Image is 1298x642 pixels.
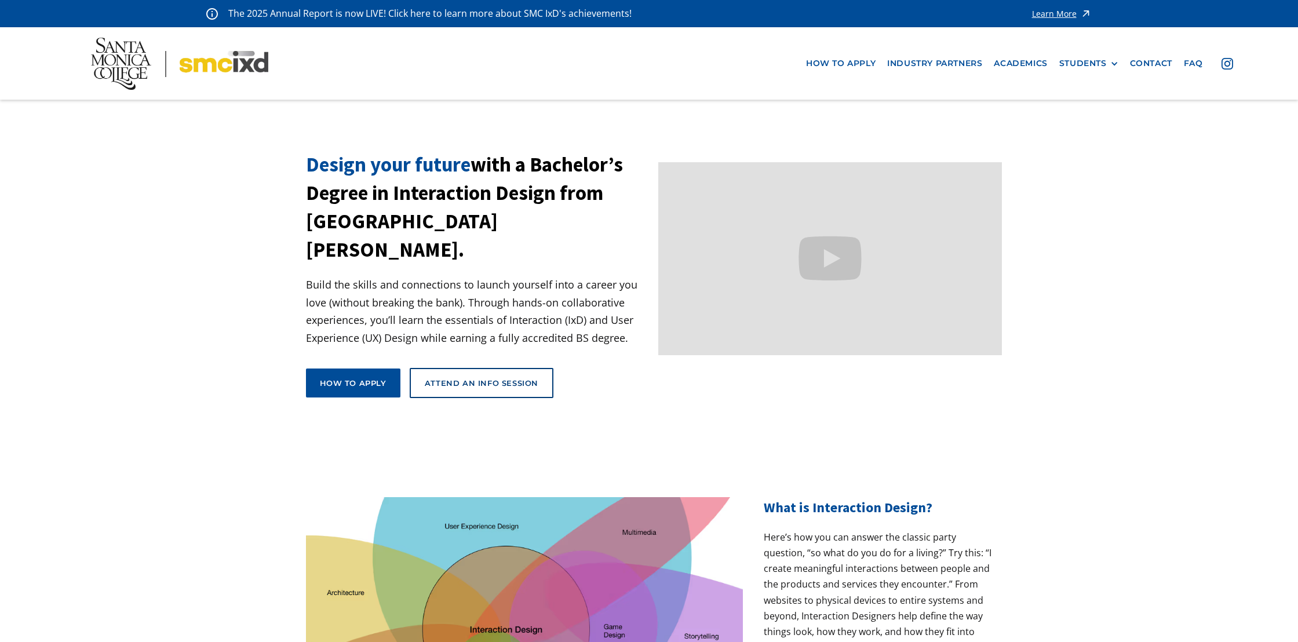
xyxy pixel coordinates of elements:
div: STUDENTS [1059,59,1118,68]
div: STUDENTS [1059,59,1107,68]
div: Attend an Info Session [425,378,538,388]
iframe: Design your future with a Bachelor's Degree in Interaction Design from Santa Monica College [658,162,1002,355]
div: How to apply [320,378,387,388]
a: faq [1178,53,1209,74]
img: Santa Monica College - SMC IxD logo [91,38,268,90]
a: Learn More [1032,6,1092,21]
a: Academics [988,53,1053,74]
p: The 2025 Annual Report is now LIVE! Click here to learn more about SMC IxD's achievements! [228,6,633,21]
span: Design your future [306,152,471,177]
a: contact [1124,53,1178,74]
img: icon - arrow - alert [1080,6,1092,21]
img: icon - information - alert [206,8,218,20]
div: Learn More [1032,10,1077,18]
a: industry partners [881,53,988,74]
h1: with a Bachelor’s Degree in Interaction Design from [GEOGRAPHIC_DATA][PERSON_NAME]. [306,151,650,264]
p: Build the skills and connections to launch yourself into a career you love (without breaking the ... [306,276,650,346]
a: How to apply [306,369,400,397]
h2: What is Interaction Design? [764,497,992,518]
a: Attend an Info Session [410,368,553,398]
a: how to apply [800,53,881,74]
img: icon - instagram [1222,58,1233,70]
